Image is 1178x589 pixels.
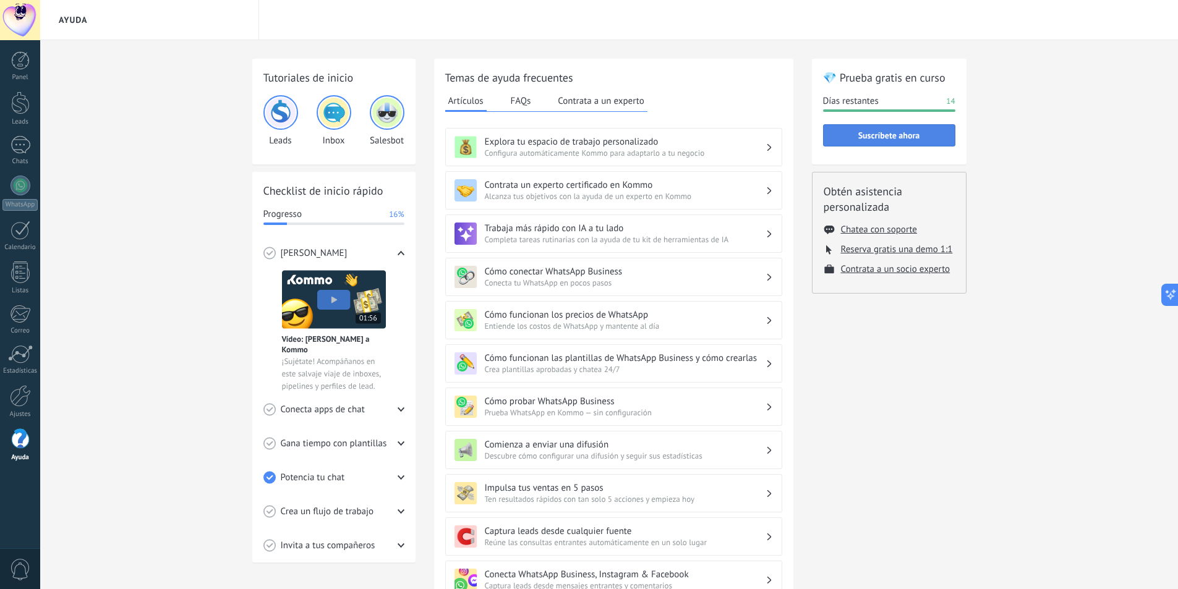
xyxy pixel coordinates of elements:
[282,334,386,355] span: Vídeo: [PERSON_NAME] a Kommo
[2,287,38,295] div: Listas
[281,506,374,518] span: Crea un flujo de trabajo
[445,70,782,85] h2: Temas de ayuda frecuentes
[281,472,345,484] span: Potencia tu chat
[485,191,766,201] span: Alcanza tus objetivos con la ayuda de un experto en Kommo
[485,148,766,158] span: Configura automáticamente Kommo para adaptarlo a tu negocio
[485,266,766,278] h3: Cómo conectar WhatsApp Business
[2,199,38,211] div: WhatsApp
[2,367,38,375] div: Estadísticas
[485,179,766,191] h3: Contrata un experto certificado en Kommo
[485,537,766,548] span: Reúne las consultas entrantes automáticamente en un solo lugar
[485,321,766,331] span: Entiende los costos de WhatsApp y mantente al día
[263,95,298,146] div: Leads
[485,482,766,494] h3: Impulsa tus ventas en 5 pasos
[445,91,487,112] button: Artículos
[823,95,879,108] span: Días restantes
[823,70,955,85] h2: 💎 Prueba gratis en curso
[317,95,351,146] div: Inbox
[823,124,955,146] button: Suscríbete ahora
[281,404,365,416] span: Conecta apps de chat
[841,263,950,275] button: Contrata a un socio experto
[485,352,766,364] h3: Cómo funcionan las plantillas de WhatsApp Business y cómo crearlas
[263,183,404,198] h2: Checklist de inicio rápido
[282,270,386,329] img: Meet video
[485,309,766,321] h3: Cómo funcionan los precios de WhatsApp
[485,234,766,245] span: Completa tareas rutinarias con la ayuda de tu kit de herramientas de IA
[2,244,38,252] div: Calendario
[508,91,534,110] button: FAQs
[485,569,766,580] h3: Conecta WhatsApp Business, Instagram & Facebook
[2,454,38,462] div: Ayuda
[2,327,38,335] div: Correo
[485,364,766,375] span: Crea plantillas aprobadas y chatea 24/7
[282,355,386,392] span: ¡Sujétate! Acompáñanos en este salvaje viaje de inboxes, pipelines y perfiles de lead.
[2,118,38,126] div: Leads
[485,222,766,234] h3: Trabaja más rápido con IA a tu lado
[263,70,404,85] h2: Tutoriales de inicio
[485,396,766,407] h3: Cómo probar WhatsApp Business
[389,208,404,221] span: 16%
[555,91,647,110] button: Contrata a un experto
[281,438,387,450] span: Gana tiempo con plantillas
[485,439,766,451] h3: Comienza a enviar una difusión
[485,136,766,148] h3: Explora tu espacio de trabajo personalizado
[824,184,955,214] h2: Obtén asistencia personalizada
[485,278,766,288] span: Conecta tu WhatsApp en pocos pasos
[858,131,920,140] span: Suscríbete ahora
[485,451,766,461] span: Descubre cómo configurar una difusión y seguir sus estadísticas
[281,540,375,552] span: Invita a tus compañeros
[841,224,917,235] button: Chatea con soporte
[263,208,302,221] span: Progresso
[841,244,953,255] button: Reserva gratis una demo 1:1
[485,407,766,418] span: Prueba WhatsApp en Kommo — sin configuración
[370,95,404,146] div: Salesbot
[946,95,955,108] span: 14
[281,247,348,260] span: [PERSON_NAME]
[485,494,766,504] span: Ten resultados rápidos con tan solo 5 acciones y empieza hoy
[2,158,38,166] div: Chats
[485,525,766,537] h3: Captura leads desde cualquier fuente
[2,74,38,82] div: Panel
[2,410,38,418] div: Ajustes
